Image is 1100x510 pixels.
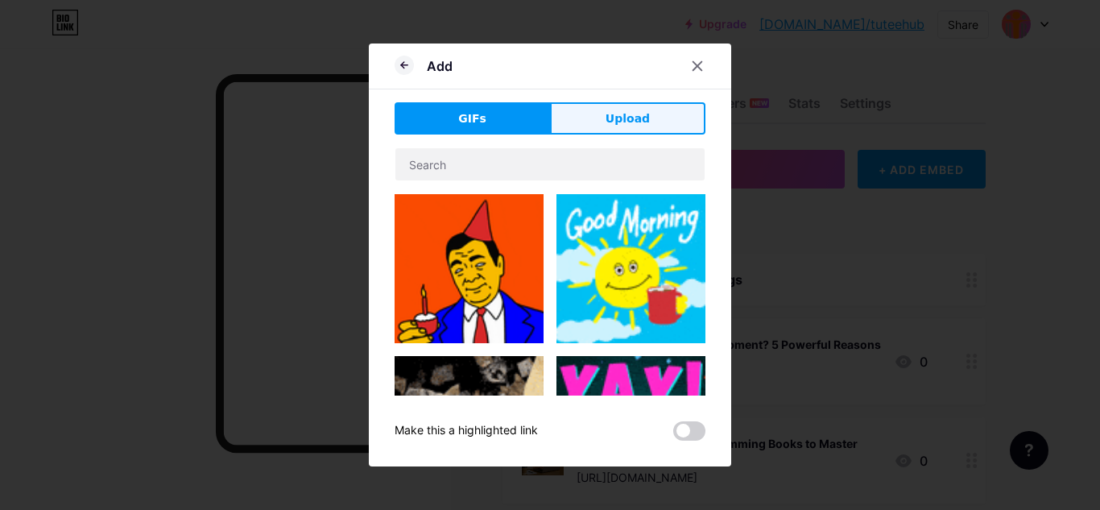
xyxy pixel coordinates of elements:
img: Gihpy [395,356,544,505]
span: GIFs [458,110,486,127]
input: Search [395,148,705,180]
div: Add [427,56,453,76]
span: Upload [606,110,650,127]
img: Gihpy [556,194,705,343]
div: Make this a highlighted link [395,421,538,441]
img: Gihpy [395,194,544,343]
img: Gihpy [556,356,705,505]
button: GIFs [395,102,550,135]
button: Upload [550,102,705,135]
